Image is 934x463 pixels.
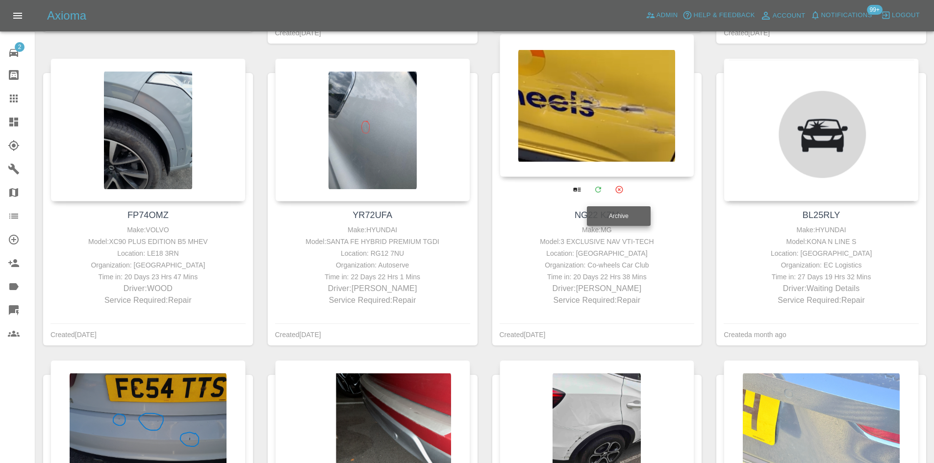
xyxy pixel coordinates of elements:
div: Created [DATE] [724,27,770,39]
a: Modify [588,179,608,199]
h5: Axioma [47,8,86,24]
a: Admin [643,8,681,23]
div: Organization: EC Logistics [726,259,916,271]
div: Make: HYUNDAI [278,224,468,236]
div: Model: 3 EXCLUSIVE NAV VTI-TECH [502,236,692,247]
div: Location: LE18 3RN [53,247,243,259]
div: Time in: 27 Days 19 Hrs 32 Mins [726,271,916,283]
span: Help & Feedback [693,10,755,21]
div: Organization: Co-wheels Car Club [502,259,692,271]
p: Service Required: Repair [53,294,243,306]
button: Archive [609,179,629,199]
p: Service Required: Repair [502,294,692,306]
a: Account [757,8,808,24]
span: Notifications [821,10,872,21]
a: BL25RLY [803,210,840,220]
span: Admin [656,10,678,21]
a: View [567,179,587,199]
div: Make: HYUNDAI [726,224,916,236]
p: Service Required: Repair [726,294,916,306]
a: NG22 KZM [575,210,619,220]
div: Created [DATE] [50,329,97,341]
a: YR72UFA [353,210,392,220]
div: Time in: 20 Days 23 Hrs 47 Mins [53,271,243,283]
div: Location: RG12 7NU [278,247,468,259]
div: Organization: Autoserve [278,259,468,271]
div: Created a month ago [724,329,786,341]
button: Open drawer [6,4,29,27]
span: Account [773,10,806,22]
div: Make: VOLVO [53,224,243,236]
div: Location: [GEOGRAPHIC_DATA] [502,247,692,259]
div: Model: SANTA FE HYBRID PREMIUM TGDI [278,236,468,247]
span: 2 [15,42,25,52]
button: Help & Feedback [680,8,757,23]
span: Logout [892,10,920,21]
div: Make: MG [502,224,692,236]
div: Time in: 22 Days 22 Hrs 1 Mins [278,271,468,283]
p: Driver: [PERSON_NAME] [278,283,468,294]
div: Model: KONA N LINE S [726,236,916,247]
div: Archive [587,206,651,226]
div: Created [DATE] [500,329,546,341]
div: Time in: 20 Days 22 Hrs 38 Mins [502,271,692,283]
p: Driver: Waiting Details [726,283,916,294]
div: Location: [GEOGRAPHIC_DATA] [726,247,916,259]
button: Notifications [808,8,875,23]
p: Driver: [PERSON_NAME] [502,283,692,294]
p: Service Required: Repair [278,294,468,306]
div: Created [DATE] [275,27,321,39]
p: Driver: WOOD [53,283,243,294]
div: Model: XC90 PLUS EDITION B5 MHEV [53,236,243,247]
button: Logout [879,8,922,23]
span: 99+ [867,5,883,15]
a: FP74OMZ [127,210,169,220]
div: Created [DATE] [275,329,321,341]
div: Organization: [GEOGRAPHIC_DATA] [53,259,243,271]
